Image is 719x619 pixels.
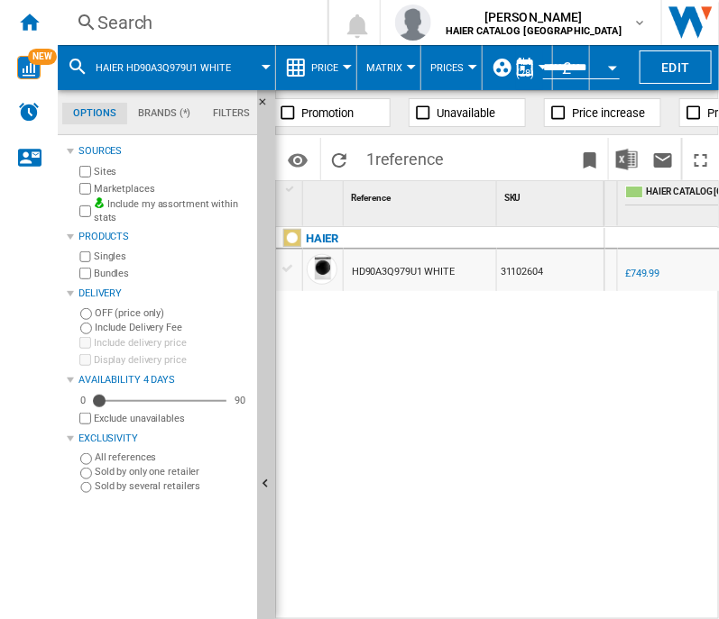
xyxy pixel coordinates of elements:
button: ALL (28) [516,45,543,90]
span: Matrix [366,62,402,74]
input: Display delivery price [79,413,91,424]
button: Unavailable [409,98,526,127]
button: Open calendar [596,49,629,81]
input: Include Delivery Fee [80,323,92,334]
div: Sources [78,144,250,159]
input: Sites [79,166,91,178]
span: Promotion [301,106,354,120]
div: £749.99 [625,268,659,279]
label: Include delivery price [94,336,250,350]
div: Price [285,45,347,90]
div: Sort None [307,181,343,209]
md-menu: Currency [553,45,590,90]
img: wise-card.svg [17,56,41,79]
md-tab-item: Options [62,103,127,124]
md-slider: Availability [94,392,226,410]
button: Maximize [683,138,719,180]
button: Reload [321,138,357,180]
div: SKU Sort None [501,181,604,209]
div: Search [97,10,281,35]
span: Price [311,62,338,74]
button: Price increase [544,98,661,127]
div: Availability 4 Days [78,373,250,387]
input: Sold by only one retailer [80,468,92,479]
div: Exclusivity [78,432,250,446]
label: Sold by only one retailer [95,465,250,478]
span: 1 [357,138,453,176]
label: Singles [94,250,250,263]
div: £749.99 [622,265,659,283]
input: All references [80,453,92,465]
button: Options [280,143,316,176]
button: Bookmark this report [572,138,608,180]
b: HAIER CATALOG [GEOGRAPHIC_DATA] [446,25,622,37]
button: £ [562,45,580,90]
input: Include my assortment within stats [79,200,91,223]
span: reference [375,150,444,168]
div: Products [78,230,250,244]
img: mysite-bg-18x18.png [94,197,105,208]
label: Bundles [94,267,250,280]
label: Include my assortment within stats [94,197,250,225]
label: Sites [94,165,250,178]
input: Singles [79,251,91,263]
label: Sold by several retailers [95,479,250,493]
img: excel-24x24.png [616,149,638,170]
div: 0 [76,394,90,407]
button: Send this report by email [645,138,681,180]
label: All references [95,451,250,464]
img: profile.jpg [395,5,431,41]
div: 90 [230,394,250,407]
div: HAIER HD90A3Q979U1 WHITE [67,45,266,90]
label: Display delivery price [94,353,250,367]
span: Prices [430,62,464,74]
span: HAIER HD90A3Q979U1 WHITE [96,62,231,74]
div: Sort None [501,181,604,209]
button: Promotion [273,98,391,127]
button: Edit [640,50,712,84]
label: Include Delivery Fee [95,321,250,334]
label: Marketplaces [94,182,250,196]
md-tab-item: Brands (*) [127,103,202,124]
label: OFF (price only) [95,306,250,320]
label: Exclude unavailables [94,412,250,425]
img: alerts-logo.svg [18,101,40,123]
button: Hide [257,90,279,123]
span: Reference [351,193,391,203]
div: ALL (28) [492,45,543,90]
span: NEW [28,49,57,65]
div: Reference Sort None [347,181,496,209]
div: Sort None [347,181,496,209]
input: Bundles [79,268,91,279]
span: Unavailable [437,106,495,120]
button: Prices [430,45,473,90]
div: 31102604 [497,250,604,291]
span: £ [562,59,571,77]
button: HAIER HD90A3Q979U1 WHITE [96,45,249,90]
button: Matrix [366,45,411,90]
input: OFF (price only) [80,308,92,320]
div: Delivery [78,287,250,301]
input: Sold by several retailers [80,482,92,494]
button: md-calendar [507,50,543,86]
input: Display delivery price [79,354,91,366]
button: Price [311,45,347,90]
span: SKU [504,193,521,203]
input: Marketplaces [79,183,91,195]
button: Download in Excel [609,138,645,180]
input: Include delivery price [79,337,91,349]
span: Price increase [572,106,645,120]
span: [PERSON_NAME] [446,8,622,26]
md-tab-item: Filters [202,103,261,124]
div: HD90A3Q979U1 WHITE [352,251,455,293]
